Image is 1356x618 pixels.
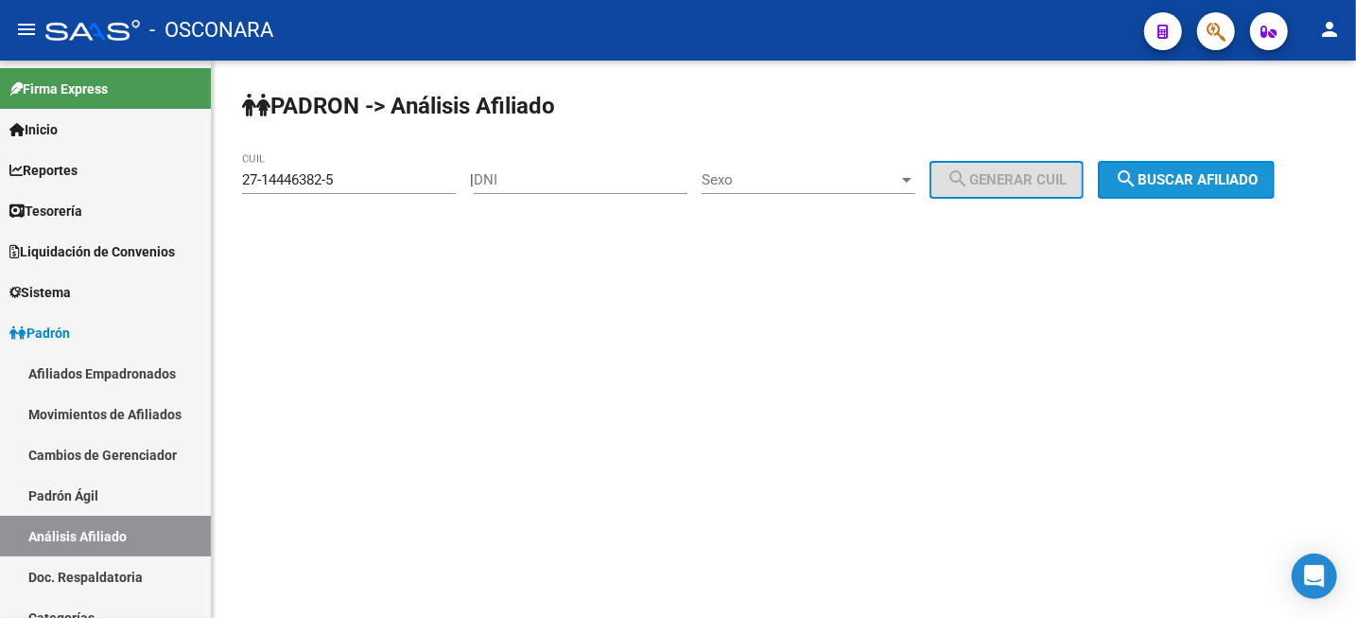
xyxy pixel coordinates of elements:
[9,241,175,262] span: Liquidación de Convenios
[9,201,82,221] span: Tesorería
[9,160,78,181] span: Reportes
[1115,171,1258,188] span: Buscar afiliado
[1098,161,1275,199] button: Buscar afiliado
[9,282,71,303] span: Sistema
[9,79,108,99] span: Firma Express
[930,161,1084,199] button: Generar CUIL
[470,171,1098,188] div: |
[15,18,38,41] mat-icon: menu
[947,168,969,190] mat-icon: search
[9,119,58,140] span: Inicio
[149,9,273,51] span: - OSCONARA
[242,93,555,119] strong: PADRON -> Análisis Afiliado
[947,171,1067,188] span: Generar CUIL
[1292,554,1337,599] div: Open Intercom Messenger
[702,171,898,188] span: Sexo
[1115,168,1138,190] mat-icon: search
[9,323,70,344] span: Padrón
[1318,18,1341,41] mat-icon: person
